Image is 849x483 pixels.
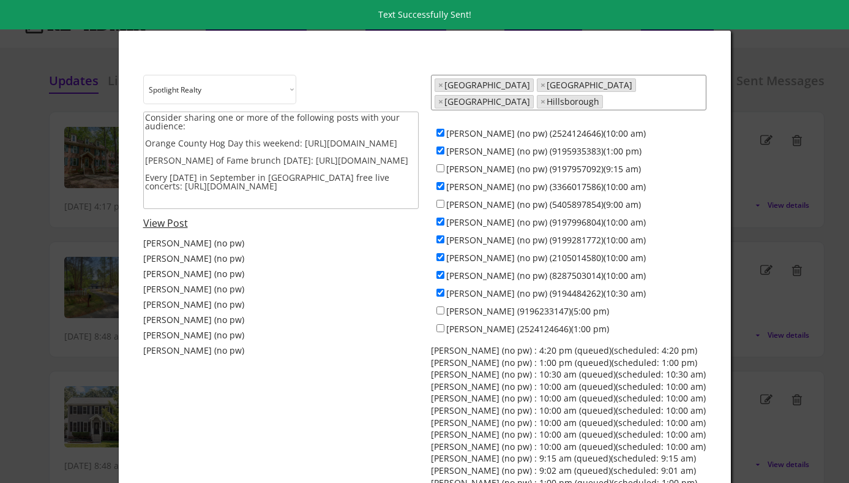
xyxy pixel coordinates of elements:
div: [PERSON_NAME] (no pw) [143,283,244,295]
label: [PERSON_NAME] (no pw) (2524124646)(10:00 am) [446,127,646,139]
div: [PERSON_NAME] (no pw) : 10:00 am (queued)(scheduled: 10:00 am) [431,441,706,453]
div: [PERSON_NAME] (no pw) : 9:15 am (queued)(scheduled: 9:15 am) [431,452,696,465]
li: Raleigh [435,78,534,92]
li: Durham [537,78,636,92]
label: [PERSON_NAME] (no pw) (9194484262)(10:30 am) [446,287,646,299]
a: View Post [143,216,188,230]
div: [PERSON_NAME] (no pw) : 1:00 pm (queued)(scheduled: 1:00 pm) [431,357,697,369]
div: [PERSON_NAME] (no pw) [143,314,244,326]
div: [PERSON_NAME] (no pw) : 10:00 am (queued)(scheduled: 10:00 am) [431,428,706,441]
div: [PERSON_NAME] (no pw) : 10:00 am (queued)(scheduled: 10:00 am) [431,405,706,417]
div: [PERSON_NAME] (no pw) [143,299,244,311]
li: Hillsborough [537,95,603,108]
label: [PERSON_NAME] (no pw) (8287503014)(10:00 am) [446,270,646,281]
div: [PERSON_NAME] (no pw) : 10:00 am (queued)(scheduled: 10:00 am) [431,392,706,405]
div: [PERSON_NAME] (no pw) : 10:00 am (queued)(scheduled: 10:00 am) [431,381,706,393]
label: [PERSON_NAME] (no pw) (9197996804)(10:00 am) [446,216,646,228]
div: [PERSON_NAME] (no pw) [143,329,244,341]
span: × [540,97,545,106]
div: [PERSON_NAME] (no pw) [143,237,244,249]
div: [PERSON_NAME] (no pw) : 10:30 am (queued)(scheduled: 10:30 am) [431,368,706,381]
label: [PERSON_NAME] (no pw) (2105014580)(10:00 am) [446,252,646,264]
div: [PERSON_NAME] (no pw) : 10:00 am (queued)(scheduled: 10:00 am) [431,417,706,429]
div: [PERSON_NAME] (no pw) : 4:20 pm (queued)(scheduled: 4:20 pm) [431,344,697,357]
label: [PERSON_NAME] (no pw) (9195935383)(1:00 pm) [446,145,641,157]
div: [PERSON_NAME] (no pw) [143,344,244,357]
span: × [438,81,443,89]
label: [PERSON_NAME] (9196233147)(5:00 pm) [446,305,609,317]
div: [PERSON_NAME] (no pw) [143,253,244,265]
label: [PERSON_NAME] (no pw) (5405897854)(9:00 am) [446,199,641,210]
span: × [540,81,545,89]
li: Chapel Hill [435,95,534,108]
div: [PERSON_NAME] (no pw) [143,268,244,280]
span: × [438,97,443,106]
label: [PERSON_NAME] (no pw) (9197957092)(9:15 am) [446,163,641,175]
label: [PERSON_NAME] (no pw) (3366017586)(10:00 am) [446,181,646,192]
label: [PERSON_NAME] (no pw) (9199281772)(10:00 am) [446,234,646,246]
div: [PERSON_NAME] (no pw) : 9:02 am (queued)(scheduled: 9:01 am) [431,465,696,477]
label: [PERSON_NAME] (2524124646)(1:00 pm) [446,323,609,335]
